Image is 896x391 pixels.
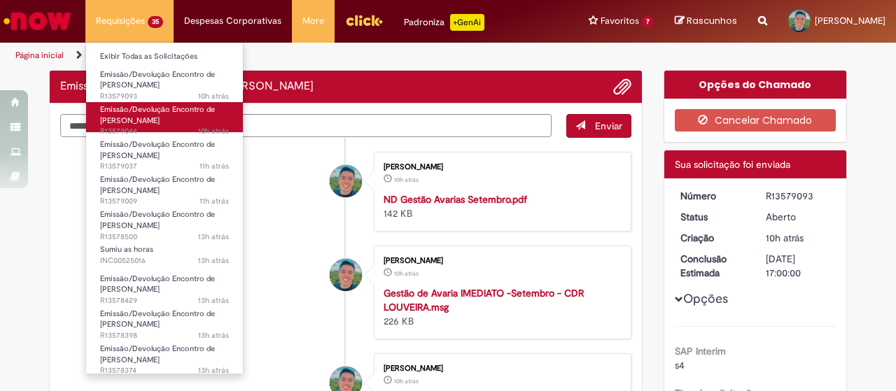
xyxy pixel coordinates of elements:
[86,102,243,132] a: Aberto R13579044 : Emissão/Devolução Encontro de Contas Fornecedor
[670,252,756,280] dt: Conclusão Estimada
[198,232,229,242] span: 13h atrás
[675,345,726,357] b: SAP Interim
[670,231,756,245] dt: Criação
[96,14,145,28] span: Requisições
[345,10,383,31] img: click_logo_yellow_360x200.png
[675,15,737,28] a: Rascunhos
[100,330,229,341] span: R13578398
[198,365,229,376] span: 13h atrás
[198,365,229,376] time: 29/09/2025 16:56:54
[85,42,244,374] ul: Requisições
[198,91,229,101] time: 29/09/2025 20:50:45
[330,259,362,291] div: Sostenys Campos Souza
[384,192,617,220] div: 142 KB
[670,210,756,224] dt: Status
[198,295,229,306] time: 29/09/2025 17:04:18
[766,189,831,203] div: R13579093
[198,126,229,136] span: 10h atrás
[199,161,229,171] span: 11h atrás
[100,255,229,266] span: INC00525016
[86,207,243,237] a: Aberto R13578500 : Emissão/Devolução Encontro de Contas Fornecedor
[404,14,484,31] div: Padroniza
[86,271,243,301] a: Aberto R13578429 : Emissão/Devolução Encontro de Contas Fornecedor
[450,14,484,31] p: +GenAi
[394,176,419,184] time: 29/09/2025 20:50:40
[766,232,804,244] span: 10h atrás
[664,71,847,99] div: Opções do Chamado
[198,295,229,306] span: 13h atrás
[199,161,229,171] time: 29/09/2025 19:51:50
[601,14,639,28] span: Favoritos
[394,269,419,278] time: 29/09/2025 20:48:53
[60,114,552,137] textarea: Digite sua mensagem aqui...
[394,377,419,385] time: 29/09/2025 20:48:53
[198,91,229,101] span: 10h atrás
[766,232,804,244] time: 29/09/2025 20:50:43
[86,137,243,167] a: Aberto R13579037 : Emissão/Devolução Encontro de Contas Fornecedor
[198,330,229,341] span: 13h atrás
[198,330,229,341] time: 29/09/2025 17:00:58
[642,16,654,28] span: 7
[384,163,617,171] div: [PERSON_NAME]
[394,377,419,385] span: 10h atrás
[86,49,243,64] a: Exibir Todas as Solicitações
[86,306,243,336] a: Aberto R13578398 : Emissão/Devolução Encontro de Contas Fornecedor
[394,269,419,278] span: 10h atrás
[675,109,836,131] button: Cancelar Chamado
[100,308,215,330] span: Emissão/Devolução Encontro de [PERSON_NAME]
[100,91,229,102] span: R13579093
[15,50,64,61] a: Página inicial
[60,80,314,93] h2: Emissão/Devolução Encontro de Contas Fornecedor Histórico de tíquete
[100,104,215,126] span: Emissão/Devolução Encontro de [PERSON_NAME]
[302,14,324,28] span: More
[198,232,229,242] time: 29/09/2025 17:16:15
[148,16,163,28] span: 35
[198,126,229,136] time: 29/09/2025 19:55:25
[766,252,831,280] div: [DATE] 17:00:00
[86,341,243,371] a: Aberto R13578374 : Emissão/Devolução Encontro de Contas Fornecedor
[384,287,584,313] a: Gestão de Avaria IMEDIATO -Setembro - CDR LOUVEIRA.msg
[384,193,527,206] a: ND Gestão Avarias Setembro.pdf
[766,210,831,224] div: Aberto
[86,242,243,268] a: Aberto INC00525016 : Sumiu as horas
[687,14,737,27] span: Rascunhos
[675,158,790,171] span: Sua solicitação foi enviada
[86,172,243,202] a: Aberto R13579009 : Emissão/Devolução Encontro de Contas Fornecedor
[100,161,229,172] span: R13579037
[766,231,831,245] div: 29/09/2025 20:50:43
[100,174,215,196] span: Emissão/Devolução Encontro de [PERSON_NAME]
[86,67,243,97] a: Aberto R13579093 : Emissão/Devolução Encontro de Contas Fornecedor
[100,139,215,161] span: Emissão/Devolução Encontro de [PERSON_NAME]
[100,244,153,255] span: Sumiu as horas
[100,196,229,207] span: R13579009
[100,209,215,231] span: Emissão/Devolução Encontro de [PERSON_NAME]
[595,120,622,132] span: Enviar
[100,126,229,137] span: R13579044
[670,189,756,203] dt: Número
[100,365,229,376] span: R13578374
[384,286,617,328] div: 226 KB
[384,257,617,265] div: [PERSON_NAME]
[566,114,631,138] button: Enviar
[199,196,229,206] time: 29/09/2025 19:41:32
[613,78,631,96] button: Adicionar anexos
[10,43,587,69] ul: Trilhas de página
[100,273,215,295] span: Emissão/Devolução Encontro de [PERSON_NAME]
[198,255,229,266] span: 13h atrás
[675,359,685,371] span: s4
[1,7,73,35] img: ServiceNow
[100,295,229,306] span: R13578429
[100,69,215,91] span: Emissão/Devolução Encontro de [PERSON_NAME]
[330,165,362,197] div: Sostenys Campos Souza
[100,343,215,365] span: Emissão/Devolução Encontro de [PERSON_NAME]
[199,196,229,206] span: 11h atrás
[100,232,229,243] span: R13578500
[394,176,419,184] span: 10h atrás
[815,15,885,27] span: [PERSON_NAME]
[198,255,229,266] time: 29/09/2025 17:10:27
[184,14,281,28] span: Despesas Corporativas
[384,364,617,373] div: [PERSON_NAME]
